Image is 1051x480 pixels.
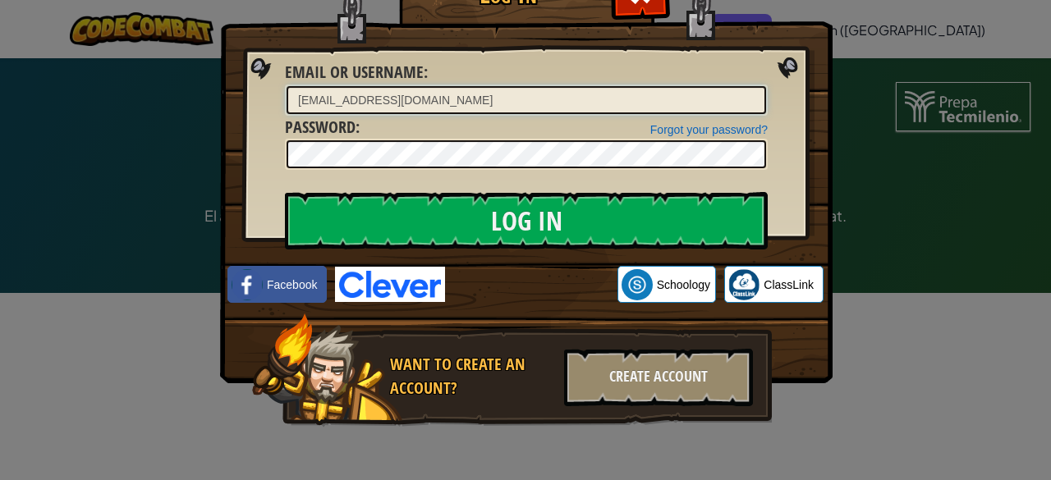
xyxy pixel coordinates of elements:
label: : [285,116,360,139]
span: Facebook [267,277,317,293]
img: facebook_small.png [232,269,263,300]
span: Password [285,116,356,138]
div: Want to create an account? [390,353,554,400]
a: Forgot your password? [650,123,768,136]
span: ClassLink [764,277,814,293]
img: classlink-logo-small.png [728,269,760,300]
img: clever-logo-blue.png [335,267,445,302]
label: : [285,61,428,85]
iframe: Botón de Acceder con Google [445,267,617,303]
span: Schoology [657,277,710,293]
div: Create Account [564,349,753,406]
img: schoology.png [622,269,653,300]
span: Email or Username [285,61,424,83]
input: Log In [285,192,768,249]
